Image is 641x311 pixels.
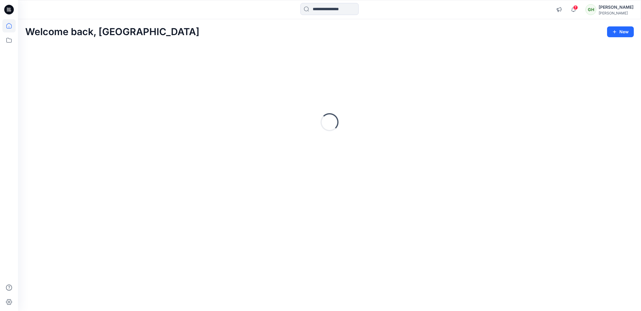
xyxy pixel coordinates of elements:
span: 7 [573,5,578,10]
button: New [607,26,634,37]
h2: Welcome back, [GEOGRAPHIC_DATA] [25,26,199,38]
div: [PERSON_NAME] [599,4,633,11]
div: [PERSON_NAME] [599,11,633,15]
div: GH [585,4,596,15]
